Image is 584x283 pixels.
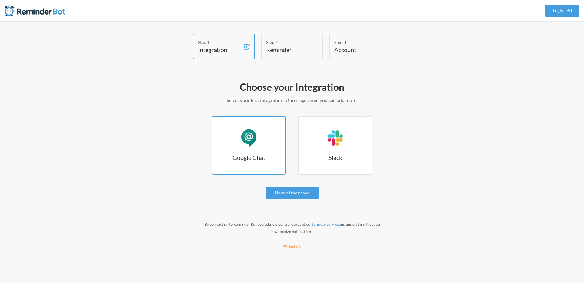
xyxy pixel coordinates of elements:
img: Reminder Bot [5,5,65,17]
h3: Slack [299,153,372,162]
div: Step 3 [334,39,377,45]
small: By connecting to Reminder Bot you acknowledge and accept our and understand that you may receive ... [204,222,380,234]
h4: Integration [198,45,241,54]
div: Step 2 [266,39,309,45]
small: Restart [283,244,301,249]
a: None of the above [266,187,319,199]
a: Login [545,5,580,17]
p: Select your first integration. Once registered you can add more. [116,97,468,104]
div: Step 1 [198,39,241,45]
a: terms of service [312,222,339,227]
h4: Reminder [266,45,309,54]
h4: Account [334,45,377,54]
h2: Choose your Integration [116,81,468,94]
h3: Google Chat [212,153,285,162]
